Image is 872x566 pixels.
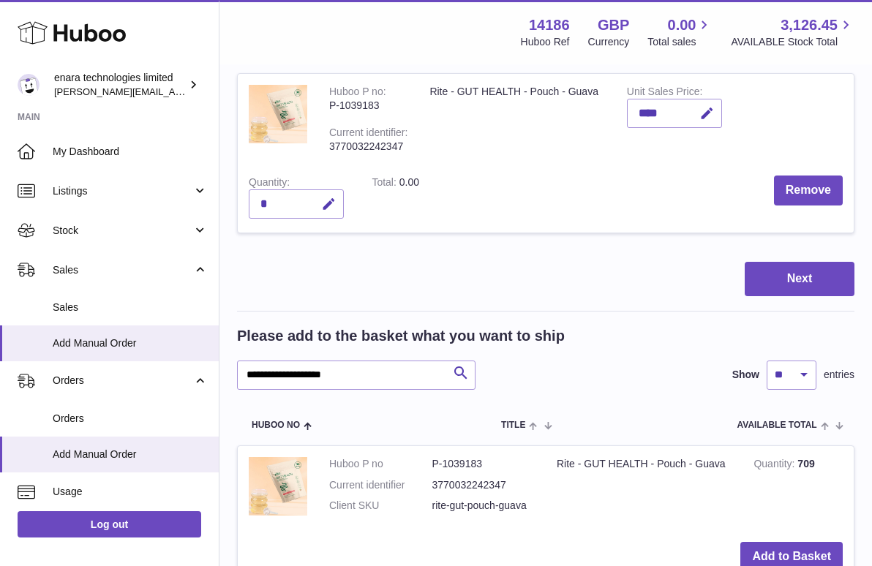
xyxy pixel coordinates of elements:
[598,15,629,35] strong: GBP
[53,374,192,388] span: Orders
[774,176,843,205] button: Remove
[249,85,307,143] img: Rite - GUT HEALTH - Pouch - Guava
[329,127,407,142] div: Current identifier
[731,35,854,49] span: AVAILABLE Stock Total
[588,35,630,49] div: Currency
[647,35,713,49] span: Total sales
[53,448,208,461] span: Add Manual Order
[18,74,40,96] img: Dee@enara.co
[249,457,307,516] img: Rite - GUT HEALTH - Pouch - Guava
[53,301,208,314] span: Sales
[329,99,407,113] div: P-1039183
[18,511,201,537] a: Log out
[546,446,743,532] td: Rite - GUT HEALTH - Pouch - Guava
[53,485,208,499] span: Usage
[399,176,419,188] span: 0.00
[329,140,407,154] div: 3770032242347
[53,224,192,238] span: Stock
[781,15,838,35] span: 3,126.45
[54,71,186,99] div: enara technologies limited
[53,336,208,350] span: Add Manual Order
[329,478,432,492] dt: Current identifier
[732,368,759,382] label: Show
[501,420,525,430] span: Title
[521,35,570,49] div: Huboo Ref
[432,478,535,492] dd: 3770032242347
[372,176,399,192] label: Total
[529,15,570,35] strong: 14186
[668,15,696,35] span: 0.00
[824,368,854,382] span: entries
[53,184,192,198] span: Listings
[249,176,290,192] label: Quantity
[237,326,565,346] h2: Please add to the basket what you want to ship
[432,499,535,513] dd: rite-gut-pouch-guava
[743,446,854,532] td: 709
[745,262,854,296] button: Next
[252,420,300,430] span: Huboo no
[647,15,713,49] a: 0.00 Total sales
[54,86,293,97] span: [PERSON_NAME][EMAIL_ADDRESS][DOMAIN_NAME]
[737,420,817,430] span: AVAILABLE Total
[418,74,615,165] td: Rite - GUT HEALTH - Pouch - Guava
[329,457,432,471] dt: Huboo P no
[329,499,432,513] dt: Client SKU
[53,263,192,277] span: Sales
[53,412,208,426] span: Orders
[731,15,854,49] a: 3,126.45 AVAILABLE Stock Total
[753,458,797,473] strong: Quantity
[53,145,208,159] span: My Dashboard
[432,457,535,471] dd: P-1039183
[329,86,386,101] div: Huboo P no
[627,86,702,101] label: Unit Sales Price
